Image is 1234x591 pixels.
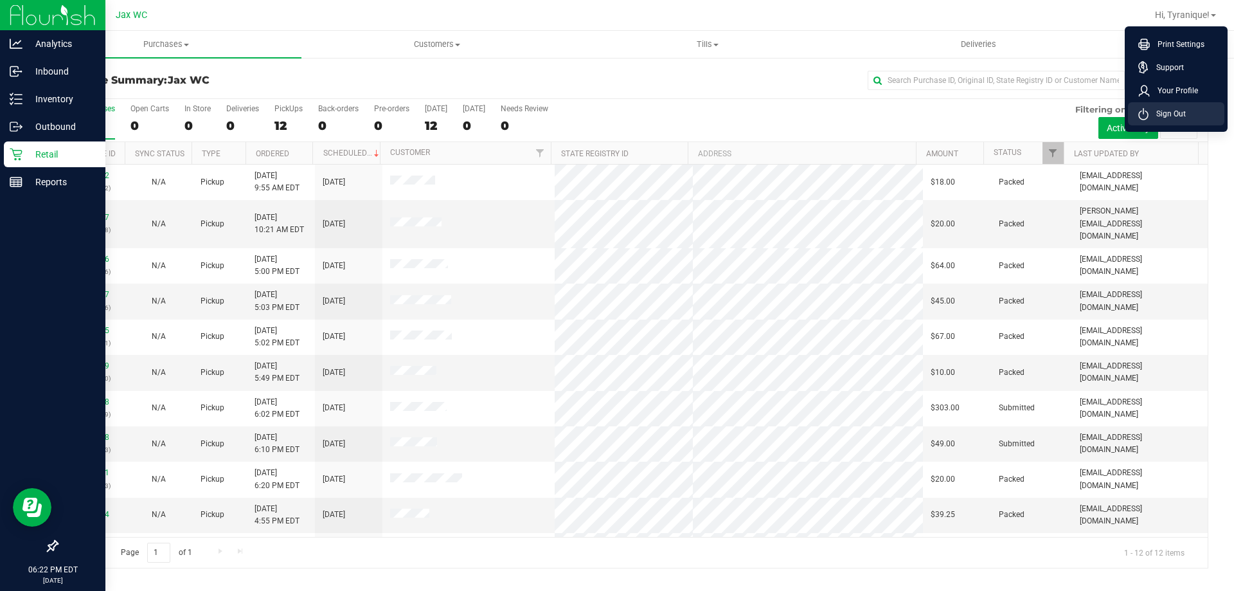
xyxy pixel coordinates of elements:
[1155,10,1210,20] span: Hi, Tyranique!
[1080,205,1200,242] span: [PERSON_NAME][EMAIL_ADDRESS][DOMAIN_NAME]
[73,433,109,442] a: 11996198
[323,176,345,188] span: [DATE]
[201,260,224,272] span: Pickup
[10,148,22,161] inline-svg: Retail
[201,295,224,307] span: Pickup
[323,438,345,450] span: [DATE]
[931,367,955,379] span: $10.00
[274,104,303,113] div: PickUps
[201,331,224,343] span: Pickup
[323,218,345,230] span: [DATE]
[73,326,109,335] a: 11995615
[999,260,1024,272] span: Packed
[999,402,1035,414] span: Submitted
[323,402,345,414] span: [DATE]
[868,71,1125,90] input: Search Purchase ID, Original ID, State Registry ID or Customer Name...
[152,439,166,448] span: Not Applicable
[1080,503,1200,527] span: [EMAIL_ADDRESS][DOMAIN_NAME]
[6,576,100,585] p: [DATE]
[425,104,447,113] div: [DATE]
[152,509,166,521] button: N/A
[152,176,166,188] button: N/A
[73,397,109,406] a: 11996158
[152,219,166,228] span: Not Applicable
[152,367,166,379] button: N/A
[116,10,147,21] span: Jax WC
[152,332,166,341] span: Not Applicable
[202,149,220,158] a: Type
[201,176,224,188] span: Pickup
[152,331,166,343] button: N/A
[931,438,955,450] span: $49.00
[323,260,345,272] span: [DATE]
[1149,107,1186,120] span: Sign Out
[501,118,548,133] div: 0
[73,255,109,264] a: 11995466
[184,118,211,133] div: 0
[301,31,572,58] a: Customers
[1128,102,1224,125] li: Sign Out
[999,438,1035,450] span: Submitted
[255,253,300,278] span: [DATE] 5:00 PM EDT
[530,142,551,164] a: Filter
[152,438,166,450] button: N/A
[152,510,166,519] span: Not Applicable
[22,119,100,134] p: Outbound
[31,31,301,58] a: Purchases
[168,74,210,86] span: Jax WC
[318,104,359,113] div: Back-orders
[323,295,345,307] span: [DATE]
[931,295,955,307] span: $45.00
[999,218,1024,230] span: Packed
[73,290,109,299] a: 11995577
[1075,104,1159,114] span: Filtering on status:
[274,118,303,133] div: 12
[999,295,1024,307] span: Packed
[152,475,166,484] span: Not Applicable
[22,147,100,162] p: Retail
[201,402,224,414] span: Pickup
[1138,61,1219,74] a: Support
[931,218,955,230] span: $20.00
[255,212,304,236] span: [DATE] 10:21 AM EDT
[1080,253,1200,278] span: [EMAIL_ADDRESS][DOMAIN_NAME]
[184,104,211,113] div: In Store
[931,260,955,272] span: $64.00
[931,509,955,521] span: $39.25
[318,118,359,133] div: 0
[1098,117,1158,139] button: Active only
[1080,325,1200,349] span: [EMAIL_ADDRESS][DOMAIN_NAME]
[255,360,300,385] span: [DATE] 5:49 PM EDT
[255,432,300,456] span: [DATE] 6:10 PM EDT
[931,176,955,188] span: $18.00
[302,39,571,50] span: Customers
[926,149,958,158] a: Amount
[374,104,409,113] div: Pre-orders
[73,213,109,222] a: 11992287
[256,149,289,158] a: Ordered
[130,104,169,113] div: Open Carts
[374,118,409,133] div: 0
[999,509,1024,521] span: Packed
[1080,360,1200,385] span: [EMAIL_ADDRESS][DOMAIN_NAME]
[255,325,300,349] span: [DATE] 5:02 PM EDT
[135,149,184,158] a: Sync Status
[1149,61,1184,74] span: Support
[255,503,300,527] span: [DATE] 4:55 PM EDT
[255,170,300,194] span: [DATE] 9:55 AM EDT
[152,296,166,305] span: Not Applicable
[10,37,22,50] inline-svg: Analytics
[501,104,548,113] div: Needs Review
[147,543,170,563] input: 1
[931,473,955,486] span: $20.00
[57,75,440,86] h3: Purchase Summary:
[931,331,955,343] span: $67.00
[201,218,224,230] span: Pickup
[323,149,382,158] a: Scheduled
[31,39,301,50] span: Purchases
[152,295,166,307] button: N/A
[22,36,100,51] p: Analytics
[323,509,345,521] span: [DATE]
[130,118,169,133] div: 0
[1074,149,1139,158] a: Last Updated By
